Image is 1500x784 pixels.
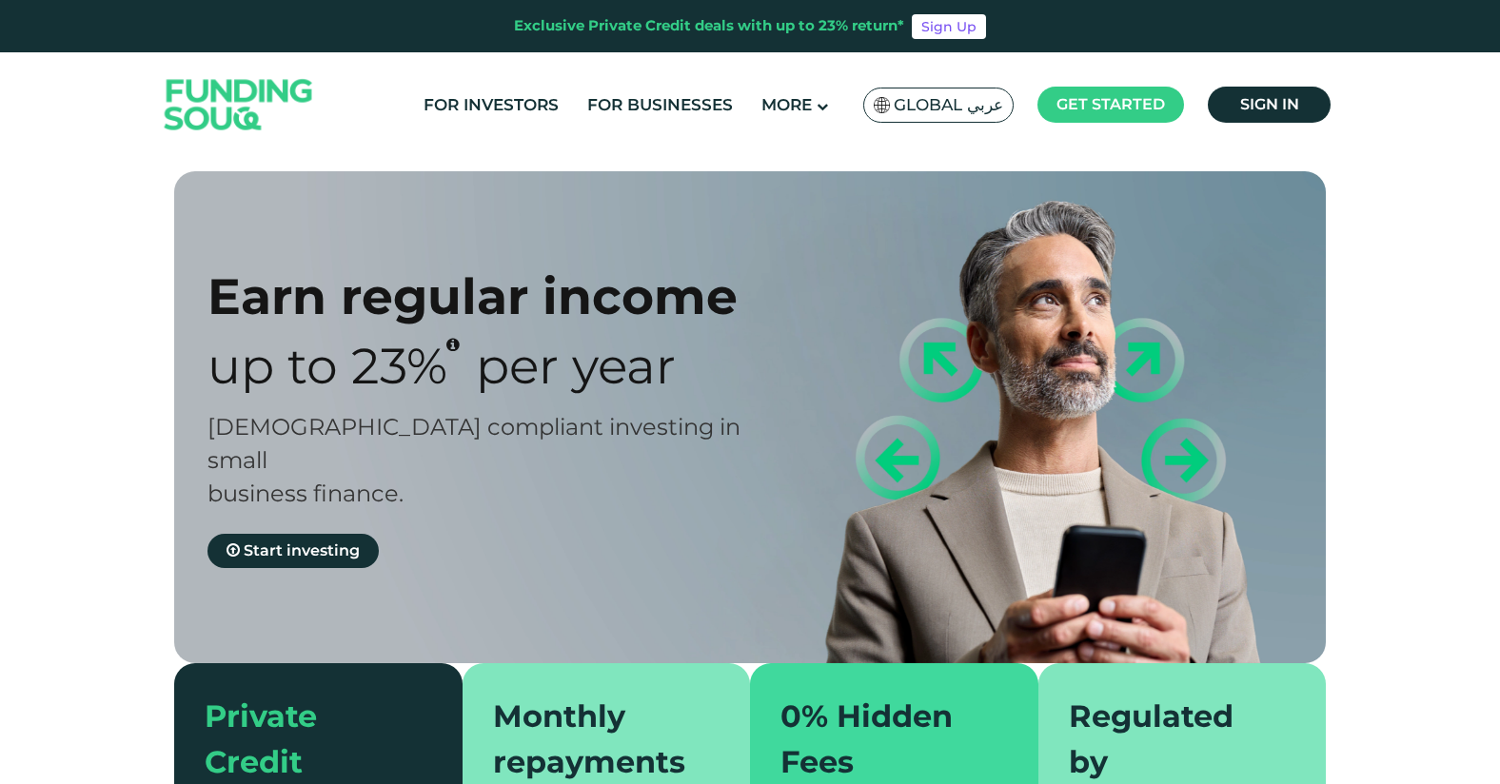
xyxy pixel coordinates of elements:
[476,336,676,396] span: Per Year
[207,266,783,326] div: Earn regular income
[894,94,1003,116] span: Global عربي
[207,413,740,507] span: [DEMOGRAPHIC_DATA] compliant investing in small business finance.
[207,336,447,396] span: Up to 23%
[244,541,360,559] span: Start investing
[207,534,379,568] a: Start investing
[582,89,738,121] a: For Businesses
[146,57,332,153] img: Logo
[912,14,986,39] a: Sign Up
[419,89,563,121] a: For Investors
[761,95,812,114] span: More
[1240,95,1299,113] span: Sign in
[446,337,460,352] i: 23% IRR (expected) ~ 15% Net yield (expected)
[874,97,891,113] img: SA Flag
[1056,95,1165,113] span: Get started
[514,15,904,37] div: Exclusive Private Credit deals with up to 23% return*
[1208,87,1331,123] a: Sign in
